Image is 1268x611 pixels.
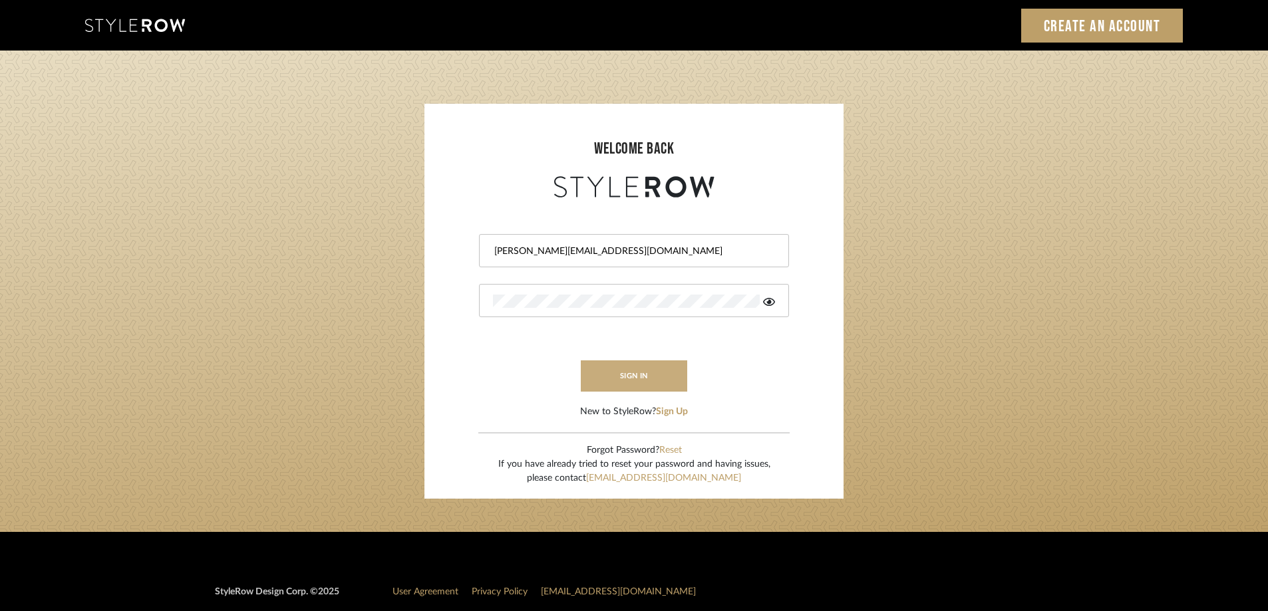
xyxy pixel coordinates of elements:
div: New to StyleRow? [580,405,688,419]
button: Reset [659,443,682,457]
div: StyleRow Design Corp. ©2025 [215,585,339,610]
a: Create an Account [1021,9,1184,43]
div: If you have already tried to reset your password and having issues, please contact [498,457,770,485]
button: Sign Up [656,405,688,419]
a: [EMAIL_ADDRESS][DOMAIN_NAME] [541,587,696,596]
a: Privacy Policy [472,587,528,596]
a: [EMAIL_ADDRESS][DOMAIN_NAME] [586,473,741,483]
div: welcome back [438,137,830,161]
input: Email Address [493,245,772,258]
a: User Agreement [393,587,458,596]
div: Forgot Password? [498,443,770,457]
button: sign in [581,360,687,392]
